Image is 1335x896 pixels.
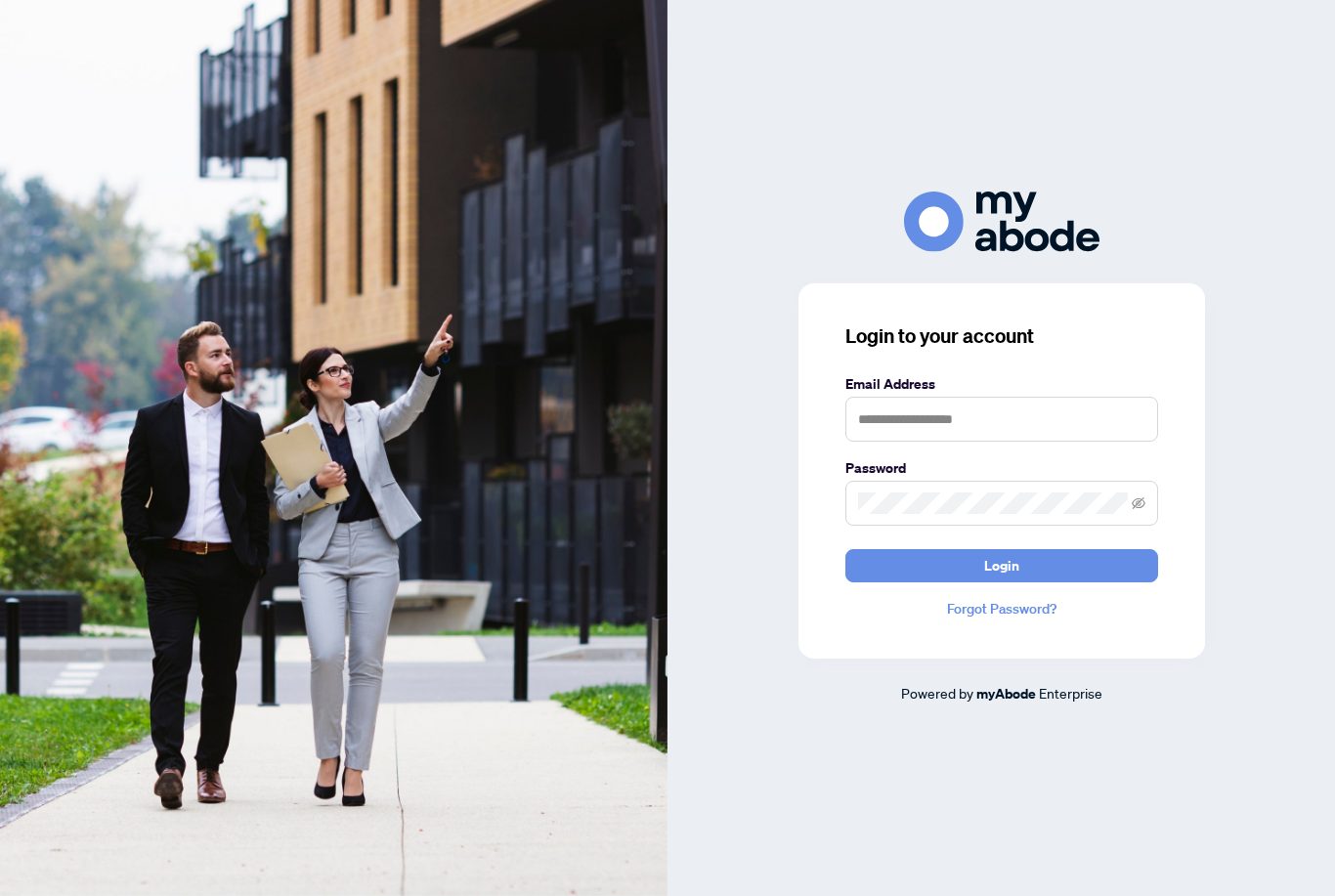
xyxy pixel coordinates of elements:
[845,598,1158,619] a: Forgot Password?
[845,373,1158,395] label: Email Address
[845,322,1158,350] h3: Login to your account
[901,684,973,702] span: Powered by
[845,457,1158,479] label: Password
[1039,684,1102,702] span: Enterprise
[845,549,1158,582] button: Login
[1132,496,1145,510] span: eye-invisible
[984,550,1019,581] span: Login
[976,683,1036,704] a: myAbode
[904,192,1099,251] img: ma-logo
